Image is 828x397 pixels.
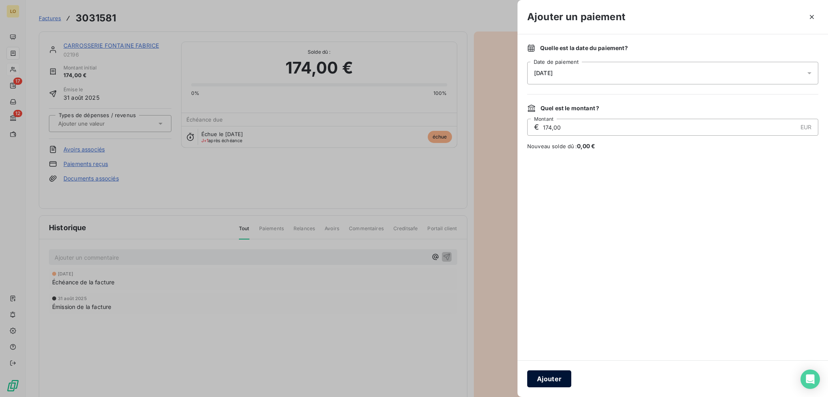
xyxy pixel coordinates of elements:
[534,70,553,76] span: [DATE]
[527,10,625,24] h3: Ajouter un paiement
[577,143,596,149] span: 0,00 €
[527,142,818,150] span: Nouveau solde dû :
[801,370,820,389] div: Open Intercom Messenger
[527,370,571,387] button: Ajouter
[540,44,628,52] span: Quelle est la date du paiement ?
[541,104,599,112] span: Quel est le montant ?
